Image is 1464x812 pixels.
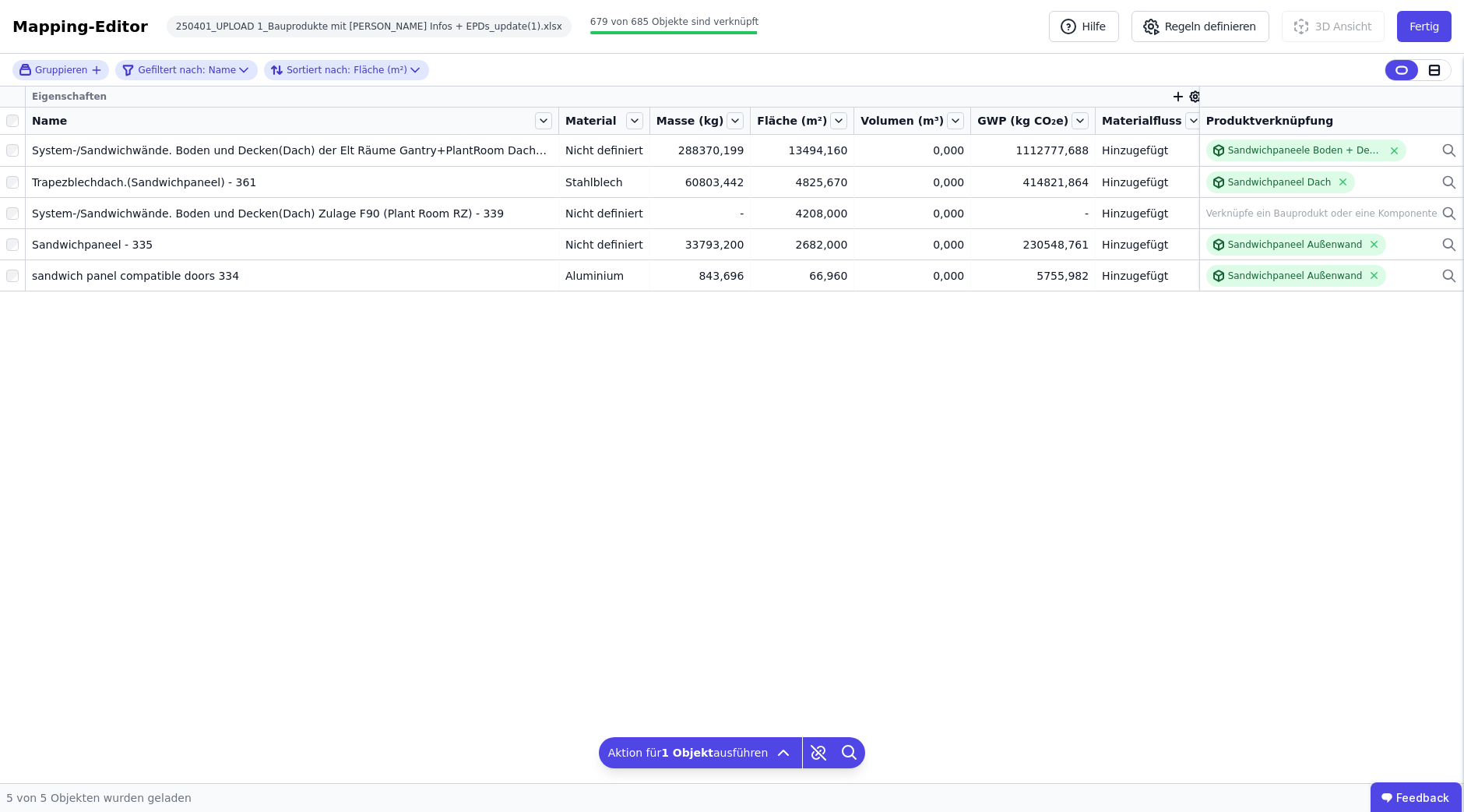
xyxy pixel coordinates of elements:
[1228,144,1383,157] div: Sandwichpaneele Boden + Decken
[757,113,827,129] span: Fläche (m²)
[32,90,107,103] span: Eigenschaften
[656,113,724,129] span: Masse (kg)
[656,268,744,284] div: 843,696
[1102,113,1182,129] span: Materialfluss
[860,268,964,284] div: 0,000
[565,143,643,158] div: Nicht definiert
[287,64,350,76] span: Sortiert nach:
[860,206,964,221] div: 0,000
[270,61,407,79] div: Fläche (m²)
[1102,143,1202,158] div: Hinzugefügt
[565,237,643,252] div: Nicht definiert
[661,747,713,759] b: 1 Objekt
[1228,238,1363,251] div: Sandwichpaneel Außenwand
[167,16,572,37] div: 250401_UPLOAD 1_Bauprodukte mit [PERSON_NAME] Infos + EPDs_update(1).xlsx
[1102,206,1202,221] div: Hinzugefügt
[32,206,552,221] div: System-/Sandwichwände. Boden und Decken(Dach) Zulage F90 (Plant Room RZ) - 339
[757,268,847,284] div: 66,960
[757,175,847,190] div: 4825,670
[32,237,552,252] div: Sandwichpaneel - 335
[121,61,236,79] div: Name
[32,268,552,284] div: sandwich panel compatible doors 334
[977,175,1089,190] div: 414821,864
[1102,175,1202,190] div: Hinzugefügt
[860,237,964,252] div: 0,000
[1282,11,1385,42] button: 3D Ansicht
[1206,113,1458,129] div: Produktverknüpfung
[1049,11,1119,42] button: Hilfe
[32,113,67,129] span: Name
[565,113,617,129] span: Material
[1131,11,1269,42] button: Regeln definieren
[860,113,944,129] span: Volumen (m³)
[656,237,744,252] div: 33793,200
[1206,207,1438,220] div: Verknüpfe ein Bauprodukt oder eine Komponente
[977,268,1089,284] div: 5755,982
[757,237,847,252] div: 2682,000
[19,63,103,76] button: Gruppieren
[12,16,148,37] div: Mapping-Editor
[1397,11,1452,42] button: Fertig
[977,143,1089,158] div: 1112777,688
[860,143,964,158] div: 0,000
[32,143,552,158] div: System-/Sandwichwände. Boden und Decken(Dach) der Elt Räume Gantry+PlantRoom DachRZ - 339
[757,206,847,221] div: 4208,000
[608,745,769,761] span: Aktion für ausführen
[35,64,87,76] span: Gruppieren
[1228,176,1332,189] div: Sandwichpaneel Dach
[565,175,643,190] div: Stahlblech
[656,206,744,221] div: -
[1228,270,1363,282] div: Sandwichpaneel Außenwand
[977,206,1089,221] div: -
[656,175,744,190] div: 60803,442
[1102,268,1202,284] div: Hinzugefügt
[565,206,643,221] div: Nicht definiert
[32,175,552,190] div: Trapezblechdach.(Sandwichpaneel) - 361
[590,16,758,27] span: 679 von 685 Objekte sind verknüpft
[757,143,847,158] div: 13494,160
[565,268,643,284] div: Aluminium
[656,143,744,158] div: 288370,199
[1102,237,1202,252] div: Hinzugefügt
[977,113,1068,129] span: GWP (kg CO₂e)
[138,64,205,76] span: Gefiltert nach:
[977,237,1089,252] div: 230548,761
[860,175,964,190] div: 0,000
